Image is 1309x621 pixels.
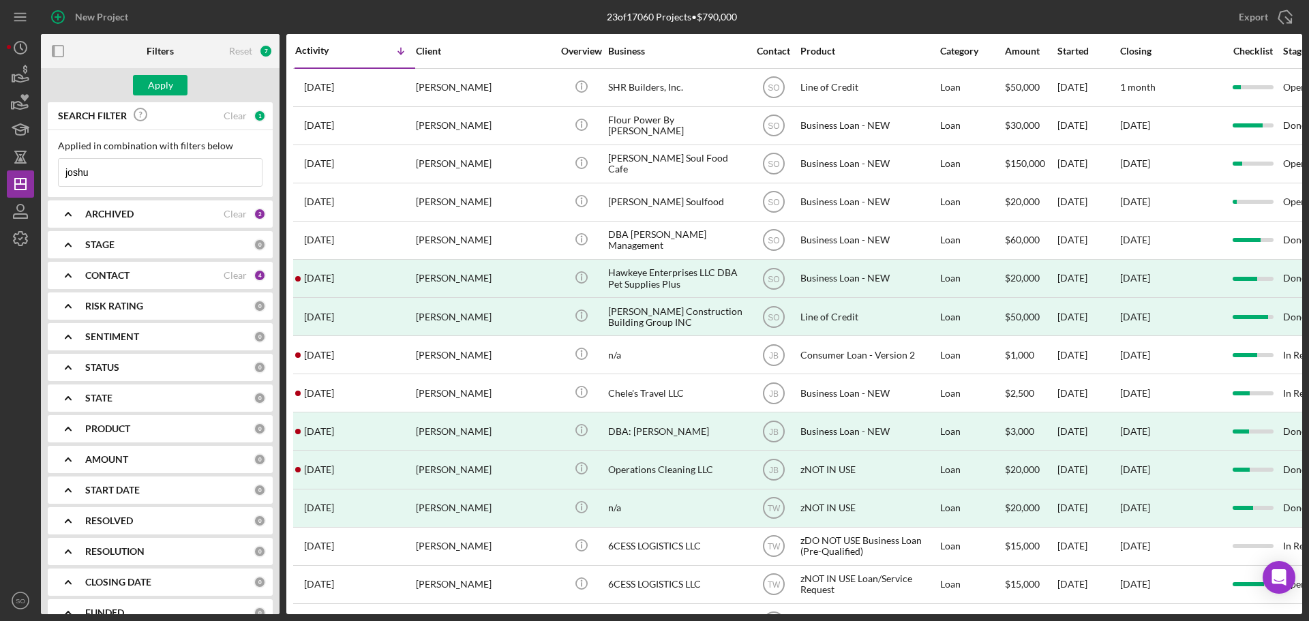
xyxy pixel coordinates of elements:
div: [DATE] [1057,490,1119,526]
div: Loan [940,375,1004,411]
text: SO [768,236,779,245]
div: Loan [940,108,1004,144]
div: 0 [254,392,266,404]
div: [PERSON_NAME] [416,413,552,449]
div: New Project [75,3,128,31]
b: RESOLUTION [85,546,145,557]
text: SO [768,312,779,322]
div: Loan [940,146,1004,182]
div: [DATE] [1057,222,1119,258]
div: [DATE] [1057,413,1119,449]
b: AMOUNT [85,454,128,465]
div: [DATE] [1057,108,1119,144]
time: [DATE] [1120,540,1150,551]
time: 2024-04-12 00:48 [304,426,334,437]
div: [DATE] [1057,70,1119,106]
b: SEARCH FILTER [58,110,127,121]
b: RESOLVED [85,515,133,526]
div: 0 [254,331,266,343]
text: SO [768,160,779,169]
div: Reset [229,46,252,57]
div: 0 [254,484,266,496]
div: [DATE] [1120,464,1150,475]
div: Open Intercom Messenger [1263,561,1295,594]
div: $50,000 [1005,299,1056,335]
div: Chele's Travel LLC [608,375,744,411]
b: STATE [85,393,112,404]
div: zDO NOT USE Business Loan (Pre-Qualified) [800,528,937,564]
div: Business Loan - NEW [800,108,937,144]
button: Apply [133,75,187,95]
text: JB [768,466,778,475]
div: $150,000 [1005,146,1056,182]
time: [DATE] [1120,387,1150,399]
div: Loan [940,490,1004,526]
div: Loan [940,70,1004,106]
div: Operations Cleaning LLC [608,451,744,487]
div: Business Loan - NEW [800,375,937,411]
time: 2023-10-05 14:53 [304,464,334,475]
div: 23 of 17060 Projects • $790,000 [607,12,737,22]
time: 2024-10-24 00:51 [304,312,334,322]
div: Closing [1120,46,1222,57]
div: [PERSON_NAME] Soulfood [608,184,744,220]
div: Loan [940,337,1004,373]
div: Loan [940,413,1004,449]
div: Apply [148,75,173,95]
div: Client [416,46,552,57]
div: [PERSON_NAME] [416,528,552,564]
b: STATUS [85,362,119,373]
time: 2024-06-20 01:11 [304,388,334,399]
div: [PERSON_NAME] Construction Building Group INC [608,299,744,335]
div: [PERSON_NAME] Soul Food Cafe [608,146,744,182]
div: [PERSON_NAME] [416,222,552,258]
text: JB [768,427,778,436]
div: 0 [254,545,266,558]
div: zNOT IN USE [800,451,937,487]
div: [DATE] [1057,299,1119,335]
time: [DATE] [1120,196,1150,207]
b: STAGE [85,239,115,250]
div: [PERSON_NAME] [416,260,552,297]
button: Export [1225,3,1302,31]
div: Loan [940,299,1004,335]
div: Applied in combination with filters below [58,140,262,151]
time: [DATE] [1120,234,1150,245]
div: Category [940,46,1004,57]
div: Line of Credit [800,70,937,106]
div: $15,000 [1005,566,1056,603]
b: CLOSING DATE [85,577,151,588]
div: zNOT IN USE Loan/Service Request [800,566,937,603]
text: SO [16,597,25,605]
div: [PERSON_NAME] [416,375,552,411]
div: $20,000 [1005,260,1056,297]
div: [PERSON_NAME] [416,337,552,373]
div: [DATE] [1057,528,1119,564]
div: n/a [608,490,744,526]
div: Contact [748,46,799,57]
div: [DATE] [1057,146,1119,182]
time: 2023-06-13 15:12 [304,502,334,513]
div: $20,000 [1005,451,1056,487]
div: 1 [254,110,266,122]
b: Filters [147,46,174,57]
div: [PERSON_NAME] [416,184,552,220]
div: Loan [940,184,1004,220]
div: Clear [224,110,247,121]
div: Line of Credit [800,299,937,335]
div: $20,000 [1005,490,1056,526]
div: Clear [224,270,247,281]
div: 0 [254,607,266,619]
div: [DATE] [1120,312,1150,322]
b: START DATE [85,485,140,496]
time: [DATE] [1120,349,1150,361]
div: Clear [224,209,247,219]
b: RISK RATING [85,301,143,312]
b: SENTIMENT [85,331,139,342]
div: [DATE] [1057,260,1119,297]
div: Export [1239,3,1268,31]
div: Loan [940,451,1004,487]
div: [DATE] [1057,337,1119,373]
div: Overview [556,46,607,57]
div: $60,000 [1005,222,1056,258]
